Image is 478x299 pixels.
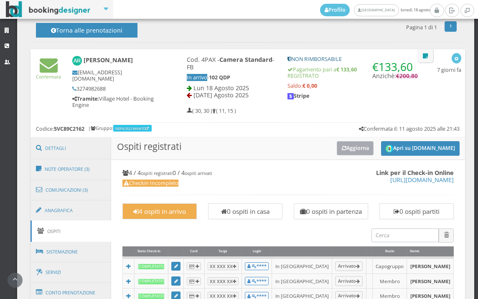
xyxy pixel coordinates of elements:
[390,176,454,184] a: [URL][DOMAIN_NAME]
[187,56,277,71] h4: Cod. 4PAX - - FB
[31,241,112,263] a: Sistemazione
[287,66,417,79] h5: Pagamento pari a REGISTRATO
[303,82,317,89] strong: € 0,00
[335,276,363,286] a: Arrivato
[187,74,277,81] h5: -
[72,56,82,66] img: Alka Rani
[138,294,165,299] b: Completato
[111,137,465,160] h3: Ospiti registrati
[399,72,418,80] span: 200,80
[219,56,272,63] b: Camera Standard
[384,208,450,215] h3: 0 ospiti partiti
[445,21,457,32] a: 1
[31,137,112,159] a: Dettagli
[373,246,407,257] div: Ruolo
[359,126,460,132] h5: Confermata il: 11 agosto 2025 alle 21:43
[122,180,178,187] span: Checkin Incompleto
[298,208,364,215] h3: 0 ospiti in partenza
[437,67,461,73] h5: 7 giorni fa
[373,258,407,274] td: Capogruppo
[122,169,454,176] h4: 4 / 4 0 / 4
[287,93,293,99] img: logo-stripe.jpeg
[371,228,439,242] input: Cerca
[72,69,158,82] h5: [EMAIL_ADDRESS][DOMAIN_NAME]
[135,246,168,257] div: Stato Check-In
[407,246,453,257] div: Nome
[54,125,84,132] b: 5VC89C2162
[208,262,239,270] button: XX XXX XX
[406,24,437,30] h5: Pagina 1 di 1
[381,141,460,156] button: Apri su [DOMAIN_NAME]
[396,72,418,80] span: €
[287,56,417,62] h5: NON RIMBORSABILE
[208,277,239,285] button: XX XXX XX
[354,4,399,16] a: [GEOGRAPHIC_DATA]
[407,258,453,274] td: [PERSON_NAME]
[36,23,137,38] button: Torna alle prenotazioni
[36,66,61,79] a: Confermata
[287,92,309,99] b: Stripe
[205,246,242,257] div: Targa
[212,208,278,215] h3: 0 ospiti in casa
[138,264,165,269] b: Completato
[242,246,272,257] div: Login
[72,96,158,108] h5: Village Hotel - Booking Engine
[184,246,204,257] div: Card
[31,179,112,201] a: Comunicazioni (3)
[45,27,128,40] h4: Torna alle prenotazioni
[193,84,249,92] span: Lun 18 Agosto 2025
[187,108,236,114] h5: ( 30, 30 ) ( 11, 15 )
[372,56,418,80] h4: Anzichè:
[84,56,133,64] b: [PERSON_NAME]
[337,141,374,155] button: Aggiorna
[187,74,207,81] span: In arrivo
[287,83,417,89] h5: Saldo:
[127,208,193,215] h3: 4 ospiti in arrivo
[335,261,363,271] a: Arrivato
[275,263,329,270] div: In [GEOGRAPHIC_DATA]
[31,262,112,283] a: Servizi
[31,200,112,221] a: Anagrafica
[138,279,165,284] b: Completato
[193,91,249,99] span: [DATE] Agosto 2025
[72,95,99,102] b: Tramite:
[386,145,393,152] img: circle_logo_thumb.png
[72,86,158,92] h5: 3274982688
[209,74,230,81] b: 102 QDP
[320,4,430,16] span: lunedì, 18 agosto
[6,1,91,18] img: BookingDesigner.com
[31,158,112,180] a: Note Operatore (3)
[88,126,153,131] h6: | Gruppo:
[336,66,357,73] strong: € 133,60
[31,220,112,242] a: Ospiti
[373,274,407,289] td: Membro
[275,278,329,285] div: In [GEOGRAPHIC_DATA]
[141,170,173,176] small: ospiti registrati
[320,4,350,16] a: Profilo
[372,59,413,74] span: €
[376,169,454,177] b: Link per il Check-in Online
[407,274,453,289] td: [PERSON_NAME]
[379,59,413,74] span: 133,60
[115,126,150,131] a: RIEPILOGO INVIATO
[36,126,84,132] h5: Codice:
[185,170,212,176] small: ospiti arrivati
